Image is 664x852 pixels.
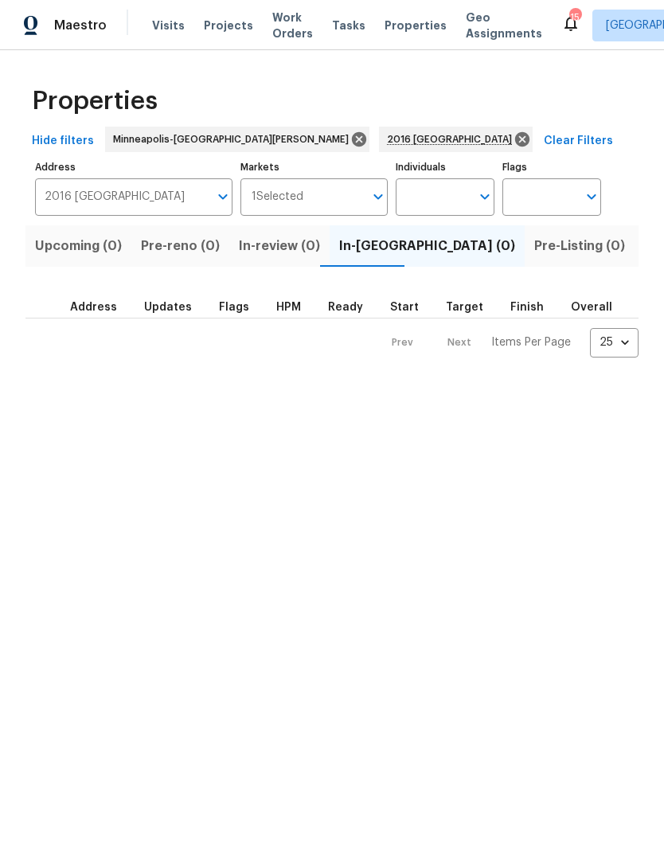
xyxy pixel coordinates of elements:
span: Visits [152,18,185,33]
span: Work Orders [272,10,313,41]
span: Projects [204,18,253,33]
span: HPM [276,302,301,313]
div: Days past target finish date [571,302,627,313]
span: Minneapolis-[GEOGRAPHIC_DATA][PERSON_NAME] [113,131,355,147]
label: Flags [502,162,601,172]
span: Flags [219,302,249,313]
span: Overall [571,302,612,313]
span: Finish [510,302,544,313]
span: 1 Selected [252,190,303,204]
label: Individuals [396,162,494,172]
div: Target renovation project end date [446,302,498,313]
button: Open [580,186,603,208]
button: Open [367,186,389,208]
div: 25 [590,322,639,363]
p: Items Per Page [491,334,571,350]
span: Maestro [54,18,107,33]
span: In-review (0) [239,235,320,257]
span: Pre-Listing (0) [534,235,625,257]
span: Tasks [332,20,365,31]
nav: Pagination Navigation [377,328,639,358]
button: Open [212,186,234,208]
span: In-[GEOGRAPHIC_DATA] (0) [339,235,515,257]
div: Earliest renovation start date (first business day after COE or Checkout) [328,302,377,313]
button: Hide filters [25,127,100,156]
div: Minneapolis-[GEOGRAPHIC_DATA][PERSON_NAME] [105,127,369,152]
span: Hide filters [32,131,94,151]
label: Address [35,162,232,172]
div: Actual renovation start date [390,302,433,313]
span: Address [70,302,117,313]
div: 15 [569,10,580,25]
span: Ready [328,302,363,313]
label: Markets [240,162,389,172]
div: Projected renovation finish date [510,302,558,313]
div: 2016 [GEOGRAPHIC_DATA] [379,127,533,152]
span: Start [390,302,419,313]
span: Properties [32,93,158,109]
span: Clear Filters [544,131,613,151]
span: Geo Assignments [466,10,542,41]
span: Properties [385,18,447,33]
span: Pre-reno (0) [141,235,220,257]
button: Clear Filters [537,127,619,156]
span: Upcoming (0) [35,235,122,257]
button: Open [474,186,496,208]
span: Target [446,302,483,313]
span: Updates [144,302,192,313]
